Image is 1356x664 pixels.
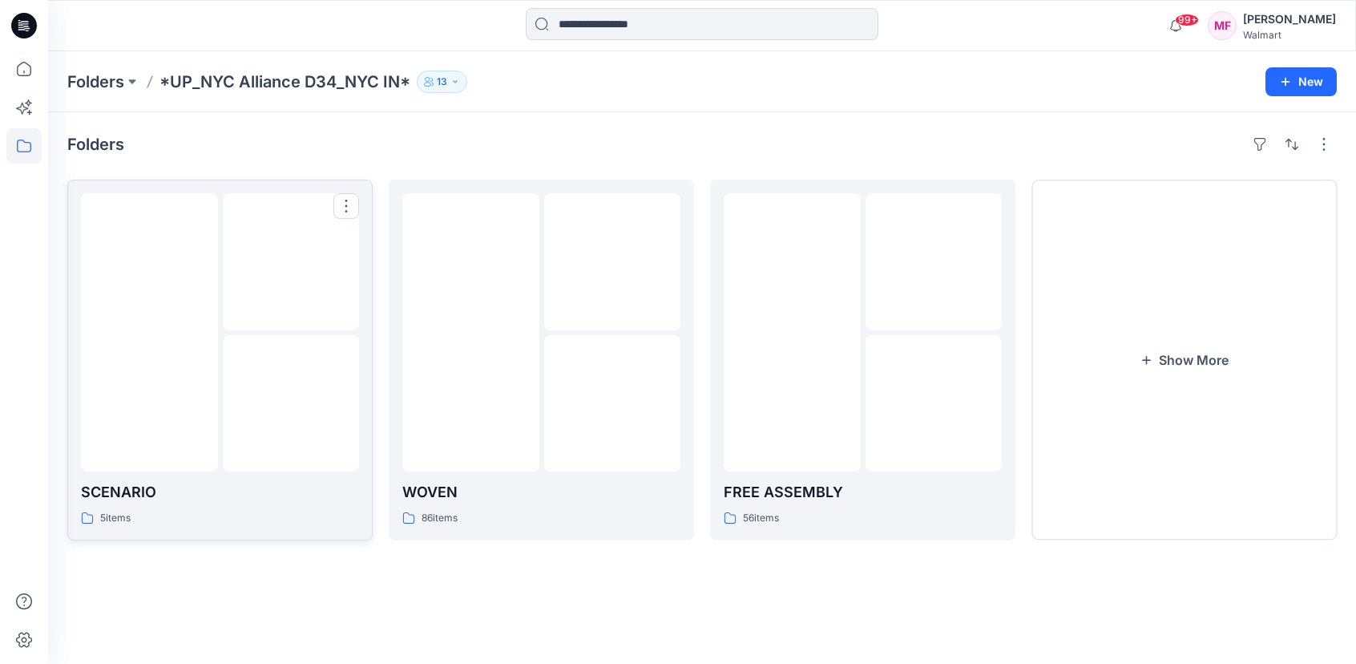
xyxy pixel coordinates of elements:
[437,73,447,91] p: 13
[422,510,458,527] p: 86 items
[710,180,1015,541] a: folder 1folder 2folder 3FREE ASSEMBLY56items
[1175,14,1199,26] span: 99+
[743,510,779,527] p: 56 items
[1208,11,1237,40] div: MF
[67,135,124,154] h4: Folders
[159,71,410,93] p: *UP_NYC Alliance D34_NYC IN*
[1031,180,1337,541] button: Show More
[81,481,359,504] p: SCENARIO
[417,71,467,93] button: 13
[1243,10,1336,29] div: [PERSON_NAME]
[402,481,680,504] p: WOVEN
[67,71,124,93] a: Folders
[389,180,694,541] a: folder 1folder 2folder 3WOVEN86items
[67,180,373,541] a: folder 1folder 2folder 3SCENARIO5items
[100,510,131,527] p: 5 items
[724,481,1002,504] p: FREE ASSEMBLY
[1265,67,1337,96] button: New
[1243,29,1336,41] div: Walmart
